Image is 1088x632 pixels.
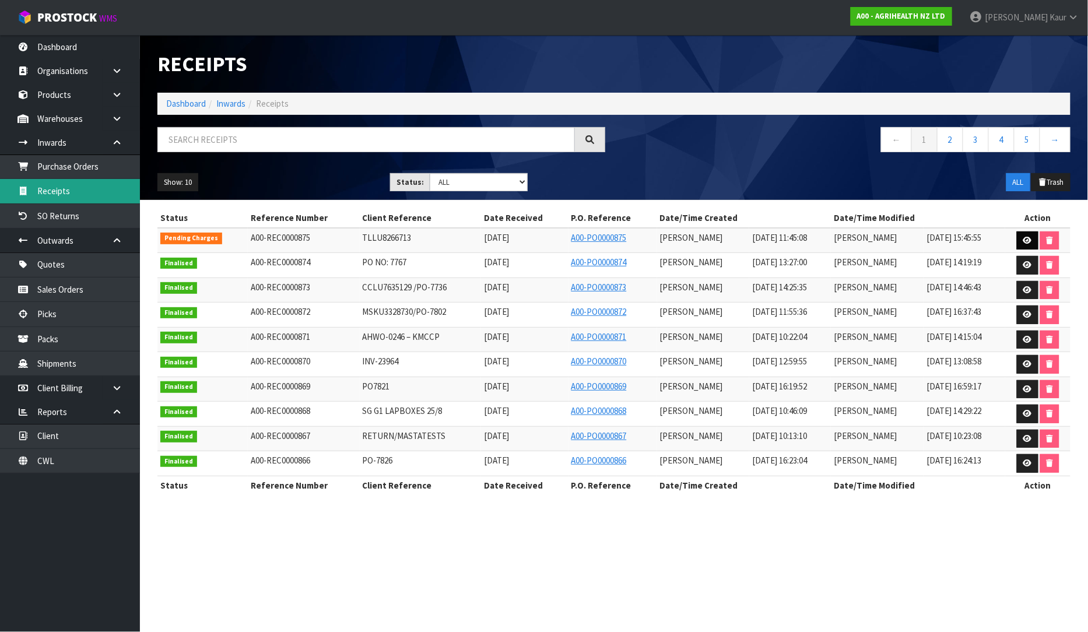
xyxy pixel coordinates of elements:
span: A00-REC0000872 [251,306,310,317]
span: A00-REC0000870 [251,356,310,367]
span: [DATE] [484,405,509,416]
th: Reference Number [248,209,359,227]
a: 5 [1014,127,1040,152]
span: [DATE] 13:27:00 [752,257,807,268]
span: A00-REC0000871 [251,331,310,342]
th: Reference Number [248,476,359,494]
a: 3 [963,127,989,152]
span: A00-REC0000866 [251,455,310,466]
span: [DATE] 16:37:43 [926,306,981,317]
span: PO-7826 [363,455,393,466]
span: [DATE] 10:46:09 [752,405,807,416]
span: [DATE] 10:23:08 [926,430,981,441]
button: Trash [1031,173,1071,192]
span: Finalised [160,406,197,418]
a: A00 - AGRIHEALTH NZ LTD [851,7,952,26]
span: [PERSON_NAME] [660,455,723,466]
span: [DATE] 14:46:43 [926,282,981,293]
span: CCLU7635129 /PO-7736 [363,282,447,293]
span: A00-REC0000874 [251,257,310,268]
span: [PERSON_NAME] [834,430,897,441]
span: [DATE] [484,257,509,268]
span: [PERSON_NAME] [834,306,897,317]
span: Finalised [160,381,197,393]
span: [PERSON_NAME] [660,430,723,441]
a: A00-PO0000875 [571,232,627,243]
th: Date/Time Created [657,476,831,494]
span: [PERSON_NAME] [985,12,1048,23]
span: Finalised [160,357,197,368]
span: RETURN/MASTATESTS [363,430,446,441]
span: Finalised [160,431,197,443]
span: [DATE] 14:19:19 [926,257,981,268]
span: MSKU3328730/PO-7802 [363,306,447,317]
a: A00-PO0000873 [571,282,627,293]
a: A00-PO0000872 [571,306,627,317]
a: A00-PO0000871 [571,331,627,342]
span: [PERSON_NAME] [834,257,897,268]
span: AHWO-0246 – KMCCP [363,331,440,342]
span: [DATE] 16:19:52 [752,381,807,392]
th: Date/Time Created [657,209,831,227]
h1: Receipts [157,52,605,75]
span: [PERSON_NAME] [660,381,723,392]
span: [PERSON_NAME] [660,257,723,268]
span: [DATE] 10:13:10 [752,430,807,441]
span: [DATE] [484,381,509,392]
span: [DATE] 10:22:04 [752,331,807,342]
strong: A00 - AGRIHEALTH NZ LTD [857,11,946,21]
span: [PERSON_NAME] [660,405,723,416]
span: [DATE] [484,356,509,367]
span: [DATE] [484,306,509,317]
span: [PERSON_NAME] [834,455,897,466]
span: [DATE] 16:24:13 [926,455,981,466]
nav: Page navigation [623,127,1071,156]
a: ← [881,127,912,152]
a: 1 [911,127,938,152]
a: A00-PO0000869 [571,381,627,392]
th: Action [1005,209,1071,227]
span: A00-REC0000873 [251,282,310,293]
span: PO NO: 7767 [363,257,407,268]
th: Action [1005,476,1071,494]
span: [PERSON_NAME] [834,232,897,243]
span: Receipts [256,98,289,109]
a: A00-PO0000874 [571,257,627,268]
span: [PERSON_NAME] [834,356,897,367]
button: ALL [1006,173,1030,192]
span: [DATE] [484,331,509,342]
a: Dashboard [166,98,206,109]
input: Search receipts [157,127,575,152]
span: A00-REC0000869 [251,381,310,392]
a: 4 [988,127,1015,152]
th: Date Received [481,209,568,227]
span: [PERSON_NAME] [660,232,723,243]
span: A00-REC0000867 [251,430,310,441]
span: Kaur [1050,12,1066,23]
a: A00-PO0000866 [571,455,627,466]
th: Client Reference [360,476,482,494]
span: [DATE] 11:55:36 [752,306,807,317]
th: Status [157,476,248,494]
a: A00-PO0000867 [571,430,627,441]
button: Show: 10 [157,173,198,192]
span: A00-REC0000868 [251,405,310,416]
a: → [1040,127,1071,152]
th: Date Received [481,476,568,494]
th: Date/Time Modified [831,476,1005,494]
span: [DATE] [484,232,509,243]
span: [PERSON_NAME] [834,331,897,342]
span: Finalised [160,282,197,294]
span: Finalised [160,307,197,319]
span: Finalised [160,456,197,468]
span: [DATE] 14:15:04 [926,331,981,342]
span: Finalised [160,258,197,269]
span: [DATE] 16:59:17 [926,381,981,392]
a: A00-PO0000870 [571,356,627,367]
small: WMS [99,13,117,24]
span: [PERSON_NAME] [660,306,723,317]
span: [PERSON_NAME] [660,356,723,367]
span: SG G1 LAPBOXES 25/8 [363,405,443,416]
th: P.O. Reference [568,209,657,227]
span: [DATE] 15:45:55 [926,232,981,243]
